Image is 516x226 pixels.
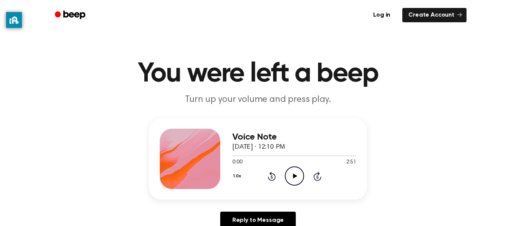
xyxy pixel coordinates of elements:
h3: Voice Note [232,132,356,142]
span: [DATE] · 12:10 PM [232,144,285,151]
button: privacy banner [6,12,22,28]
a: Log in [366,6,398,24]
h1: You were left a beep [65,60,451,88]
a: Beep [49,8,92,23]
p: Turn up your volume and press play. [113,94,403,106]
button: 1.0x [232,170,244,183]
a: Create Account [402,8,467,22]
span: 0:00 [232,158,242,166]
span: 2:51 [346,158,356,166]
